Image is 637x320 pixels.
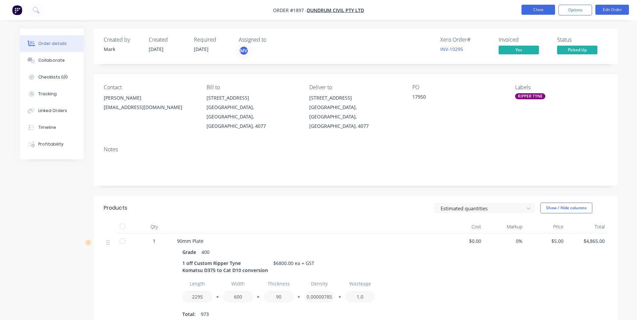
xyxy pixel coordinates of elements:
[177,238,203,244] span: 90mm Plate
[104,93,196,103] div: [PERSON_NAME]
[207,93,299,103] div: [STREET_ADDRESS]
[207,93,299,131] div: [STREET_ADDRESS][GEOGRAPHIC_DATA], [GEOGRAPHIC_DATA], [GEOGRAPHIC_DATA], 4077
[207,103,299,131] div: [GEOGRAPHIC_DATA], [GEOGRAPHIC_DATA], [GEOGRAPHIC_DATA], 4077
[446,237,482,245] span: $0.00
[182,258,271,275] div: 1 off Custom Ripper Tyne Komatsu D375 to Cat D10 conversion
[201,311,209,318] span: 973
[182,311,195,318] span: Total:
[557,37,607,43] div: Status
[566,220,607,233] div: Total
[239,46,249,56] button: MV
[199,247,212,257] div: 400
[412,84,504,91] div: PO
[569,237,605,245] span: $4,865.00
[104,46,141,53] div: Mark
[595,5,629,15] button: Edit Order
[304,291,334,303] input: Value
[20,52,84,69] button: Collaborate
[264,291,294,303] input: Value
[239,37,306,43] div: Assigned to
[20,69,84,86] button: Checklists 0/0
[440,37,491,43] div: Xero Order #
[515,93,545,99] div: RIPPER TYNE
[149,46,164,52] span: [DATE]
[20,35,84,52] button: Order details
[20,119,84,136] button: Timeline
[345,291,375,303] input: Value
[223,291,253,303] input: Value
[134,220,174,233] div: Qty
[38,57,65,63] div: Collaborate
[440,46,463,52] a: INV-10295
[309,93,401,131] div: [STREET_ADDRESS][GEOGRAPHIC_DATA], [GEOGRAPHIC_DATA], [GEOGRAPHIC_DATA], 4077
[38,91,57,97] div: Tracking
[153,237,155,245] span: 1
[20,102,84,119] button: Linked Orders
[20,86,84,102] button: Tracking
[307,7,364,13] a: Dundrum Civil Pty Ltd
[207,84,299,91] div: Bill to
[38,108,67,114] div: Linked Orders
[345,278,375,289] input: Label
[38,124,56,130] div: Timeline
[182,291,213,303] input: Value
[194,37,231,43] div: Required
[104,93,196,115] div: [PERSON_NAME][EMAIL_ADDRESS][DOMAIN_NAME]
[182,247,199,257] div: Grade
[104,204,127,212] div: Products
[12,5,22,15] img: Factory
[487,237,522,245] span: 0%
[304,278,334,289] input: Label
[515,84,607,91] div: Labels
[273,7,307,13] span: Order #1897 -
[194,46,209,52] span: [DATE]
[104,84,196,91] div: Contact
[484,220,525,233] div: Markup
[104,103,196,112] div: [EMAIL_ADDRESS][DOMAIN_NAME]
[38,74,68,80] div: Checklists 0/0
[528,237,564,245] span: $5.00
[104,37,141,43] div: Created by
[149,37,186,43] div: Created
[223,278,253,289] input: Label
[309,93,401,103] div: [STREET_ADDRESS]
[309,103,401,131] div: [GEOGRAPHIC_DATA], [GEOGRAPHIC_DATA], [GEOGRAPHIC_DATA], 4077
[20,136,84,153] button: Profitability
[443,220,484,233] div: Cost
[309,84,401,91] div: Deliver to
[38,141,63,147] div: Profitability
[499,37,549,43] div: Invoiced
[412,93,496,103] div: 17950
[525,220,566,233] div: Price
[499,46,539,54] span: Yes
[271,258,317,268] div: $6800.00 ea + GST
[182,278,213,289] input: Label
[104,146,607,153] div: Notes
[540,203,592,213] button: Show / Hide columns
[521,5,555,15] button: Close
[557,46,597,56] button: Picked Up
[264,278,294,289] input: Label
[557,46,597,54] span: Picked Up
[38,41,67,47] div: Order details
[558,5,592,15] button: Options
